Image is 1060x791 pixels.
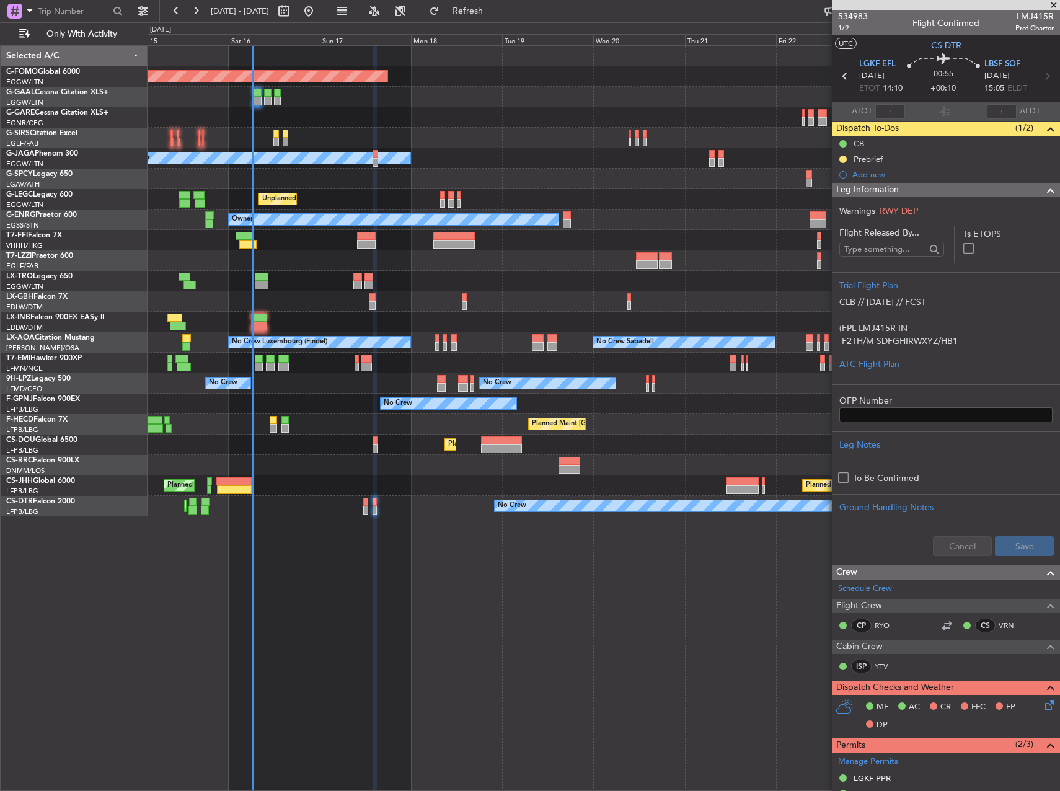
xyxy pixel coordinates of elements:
div: Add new [852,169,1054,180]
span: G-SPCY [6,170,33,178]
a: G-ENRGPraetor 600 [6,211,77,219]
span: ELDT [1007,82,1027,95]
a: LFMD/CEQ [6,384,42,394]
a: G-SPCYLegacy 650 [6,170,73,178]
span: 1/2 [838,23,868,33]
label: OFP Number [839,394,1053,407]
a: CS-DTRFalcon 2000 [6,498,75,505]
span: 00:55 [934,68,953,81]
span: 15:05 [984,82,1004,95]
div: LGKF PPR [854,773,891,784]
span: MF [877,701,888,714]
span: G-FOMO [6,68,38,76]
label: Is ETOPS [965,228,1053,241]
span: Only With Activity [32,30,131,38]
span: 14:10 [883,82,903,95]
span: LX-AOA [6,334,35,342]
div: CP [851,619,872,632]
div: Planned Maint [GEOGRAPHIC_DATA] ([GEOGRAPHIC_DATA]) [448,435,643,454]
a: LFMN/NCE [6,364,43,373]
div: Prebrief [854,154,883,164]
a: EGSS/STN [6,221,39,230]
span: Dispatch Checks and Weather [836,681,954,695]
div: Sun 17 [320,34,411,45]
a: F-HECDFalcon 7X [6,416,68,423]
a: EGGW/LTN [6,282,43,291]
span: Cabin Crew [836,640,883,654]
span: [DATE] - [DATE] [211,6,269,17]
a: T7-EMIHawker 900XP [6,355,82,362]
div: No Crew [483,374,511,392]
span: G-GARE [6,109,35,117]
span: F-HECD [6,416,33,423]
a: EDLW/DTM [6,303,43,312]
button: UTC [835,38,857,49]
a: CS-RRCFalcon 900LX [6,457,79,464]
div: Planned Maint [GEOGRAPHIC_DATA] ([GEOGRAPHIC_DATA]) [167,476,363,495]
div: ATC Flight Plan [839,358,1053,371]
span: CR [940,701,951,714]
div: Flight Confirmed [912,17,979,30]
div: No Crew [209,374,237,392]
div: Sat 16 [229,34,320,45]
span: [DATE] [859,70,885,82]
a: LX-INBFalcon 900EX EASy II [6,314,104,321]
a: VRN [999,620,1027,631]
a: EGNR/CEG [6,118,43,128]
span: 534983 [838,10,868,23]
span: CS-DTR [6,498,33,505]
span: Leg Information [836,183,899,197]
a: Schedule Crew [838,583,892,595]
div: No Crew [384,394,412,413]
a: EGGW/LTN [6,200,43,210]
div: Planned Maint [GEOGRAPHIC_DATA] ([GEOGRAPHIC_DATA]) [532,415,727,433]
span: RWY DEP [880,205,918,217]
span: (1/2) [1015,122,1033,135]
span: CS-DTR [931,39,961,52]
span: Dispatch To-Dos [836,122,899,136]
a: LX-GBHFalcon 7X [6,293,68,301]
span: 9H-LPZ [6,375,31,382]
a: EGLF/FAB [6,262,38,271]
div: Unplanned Maint [GEOGRAPHIC_DATA] ([GEOGRAPHIC_DATA]) [262,190,466,208]
a: F-GPNJFalcon 900EX [6,395,80,403]
span: FP [1006,701,1015,714]
span: G-ENRG [6,211,35,219]
a: EGGW/LTN [6,98,43,107]
span: DP [877,719,888,731]
a: LX-TROLegacy 650 [6,273,73,280]
a: CS-DOUGlobal 6500 [6,436,77,444]
span: G-JAGA [6,150,35,157]
span: G-LEGC [6,191,33,198]
a: EGGW/LTN [6,159,43,169]
div: Mon 18 [411,34,502,45]
span: G-SIRS [6,130,30,137]
span: CS-RRC [6,457,33,464]
input: Type something... [844,240,925,259]
div: ISP [851,660,872,673]
a: LFPB/LBG [6,446,38,455]
a: EDLW/DTM [6,323,43,332]
div: CB [854,138,864,149]
div: Warnings [832,205,1060,218]
a: CS-JHHGlobal 6000 [6,477,75,485]
div: No Crew Luxembourg (Findel) [232,333,327,351]
span: F-GPNJ [6,395,33,403]
span: Flight Crew [836,599,882,613]
div: Tue 19 [502,34,593,45]
span: LX-GBH [6,293,33,301]
a: LFPB/LBG [6,405,38,414]
a: G-GARECessna Citation XLS+ [6,109,108,117]
a: LFPB/LBG [6,425,38,435]
div: CLB // [DATE] // FCST (FPL-LMJ415R-IN -F2TH/M-SDFGHIRWXYZ/HB1 -LGKF1400 -N0465F390 ROTSA1E ROTSA ... [839,292,1053,345]
span: ALDT [1020,105,1040,118]
a: EGLF/FAB [6,139,38,148]
a: [PERSON_NAME]/QSA [6,343,79,353]
span: (2/3) [1015,738,1033,751]
span: LGKF EFL [859,58,896,71]
span: ATOT [852,105,872,118]
a: G-JAGAPhenom 300 [6,150,78,157]
a: EGGW/LTN [6,77,43,87]
a: T7-LZZIPraetor 600 [6,252,73,260]
div: Planned Maint London ([GEOGRAPHIC_DATA]) [806,476,954,495]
